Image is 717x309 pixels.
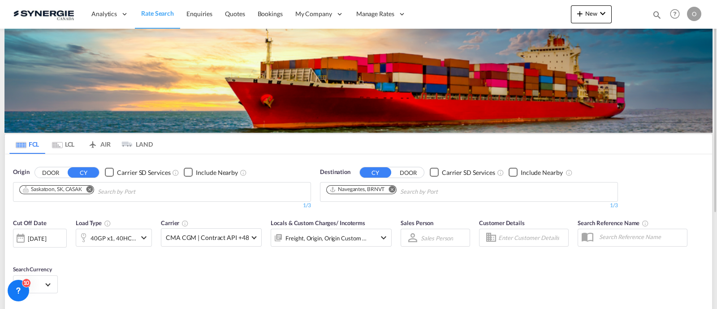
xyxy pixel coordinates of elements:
[76,229,152,247] div: 40GP x1 40HC x1icon-chevron-down
[196,168,238,177] div: Include Nearby
[186,10,212,17] span: Enquiries
[76,219,111,226] span: Load Type
[141,9,174,17] span: Rate Search
[18,278,53,291] md-select: Select Currency: $ USDUnited States Dollar
[28,235,46,243] div: [DATE]
[258,10,283,17] span: Bookings
[225,10,245,17] span: Quotes
[295,9,332,18] span: My Company
[9,134,45,154] md-tab-item: FCL
[22,186,82,193] div: Saskatoon, SK, CASAK
[595,230,687,244] input: Search Reference Name
[687,7,701,21] div: O
[81,134,117,154] md-tab-item: AIR
[667,6,682,22] span: Help
[9,134,153,154] md-pagination-wrapper: Use the left and right arrow keys to navigate between tabs
[91,9,117,18] span: Analytics
[360,167,391,178] button: CY
[68,167,99,178] button: CY
[383,186,396,195] button: Remove
[13,229,67,248] div: [DATE]
[320,168,350,177] span: Destination
[117,168,170,177] div: Carrier SD Services
[642,220,649,227] md-icon: Your search will be saved by the below given name
[13,168,29,177] span: Origin
[13,202,311,209] div: 1/3
[652,10,662,20] md-icon: icon-magnify
[13,266,52,273] span: Search Currency
[117,134,153,154] md-tab-item: LAND
[356,9,394,18] span: Manage Rates
[91,232,136,244] div: 40GP x1 40HC x1
[161,219,189,226] span: Carrier
[285,232,367,244] div: Freight Origin Origin Custom Destination Destination Custom Factory Stuffing
[138,232,149,243] md-icon: icon-chevron-down
[18,183,186,199] md-chips-wrap: Chips container. Use arrow keys to select chips.
[45,134,81,154] md-tab-item: LCL
[87,139,98,146] md-icon: icon-airplane
[240,169,247,176] md-icon: Unchecked: Ignores neighbouring ports when fetching rates.Checked : Includes neighbouring ports w...
[430,168,495,177] md-checkbox: Checkbox No Ink
[378,232,389,243] md-icon: icon-chevron-down
[98,185,183,199] input: Chips input.
[498,231,566,244] input: Enter Customer Details
[479,219,524,226] span: Customer Details
[4,29,713,133] img: LCL+%26+FCL+BACKGROUND.png
[184,168,238,177] md-checkbox: Checkbox No Ink
[104,220,111,227] md-icon: icon-information-outline
[13,4,74,24] img: 1f56c880d42311ef80fc7dca854c8e59.png
[574,8,585,19] md-icon: icon-plus 400-fg
[652,10,662,23] div: icon-magnify
[271,219,365,226] span: Locals & Custom Charges
[80,186,94,195] button: Remove
[105,168,170,177] md-checkbox: Checkbox No Ink
[578,219,649,226] span: Search Reference Name
[19,281,44,289] span: USD
[400,185,485,199] input: Chips input.
[574,10,608,17] span: New
[497,169,504,176] md-icon: Unchecked: Search for CY (Container Yard) services for all selected carriers.Checked : Search for...
[35,167,66,178] button: DOOR
[13,247,20,259] md-datepicker: Select
[667,6,687,22] div: Help
[521,168,563,177] div: Include Nearby
[329,186,386,193] div: Press delete to remove this chip.
[325,183,489,199] md-chips-wrap: Chips container. Use arrow keys to select chips.
[271,229,392,247] div: Freight Origin Origin Custom Destination Destination Custom Factory Stuffingicon-chevron-down
[571,5,612,23] button: icon-plus 400-fgNewicon-chevron-down
[320,202,618,209] div: 1/3
[597,8,608,19] md-icon: icon-chevron-down
[13,219,47,226] span: Cut Off Date
[336,219,365,226] span: / Incoterms
[329,186,384,193] div: Navegantes, BRNVT
[566,169,573,176] md-icon: Unchecked: Ignores neighbouring ports when fetching rates.Checked : Includes neighbouring ports w...
[172,169,179,176] md-icon: Unchecked: Search for CY (Container Yard) services for all selected carriers.Checked : Search for...
[420,231,454,244] md-select: Sales Person
[401,219,433,226] span: Sales Person
[181,220,189,227] md-icon: The selected Trucker/Carrierwill be displayed in the rate results If the rates are from another f...
[166,233,249,242] span: CMA CGM | Contract API +48
[393,167,424,178] button: DOOR
[442,168,495,177] div: Carrier SD Services
[22,186,84,193] div: Press delete to remove this chip.
[509,168,563,177] md-checkbox: Checkbox No Ink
